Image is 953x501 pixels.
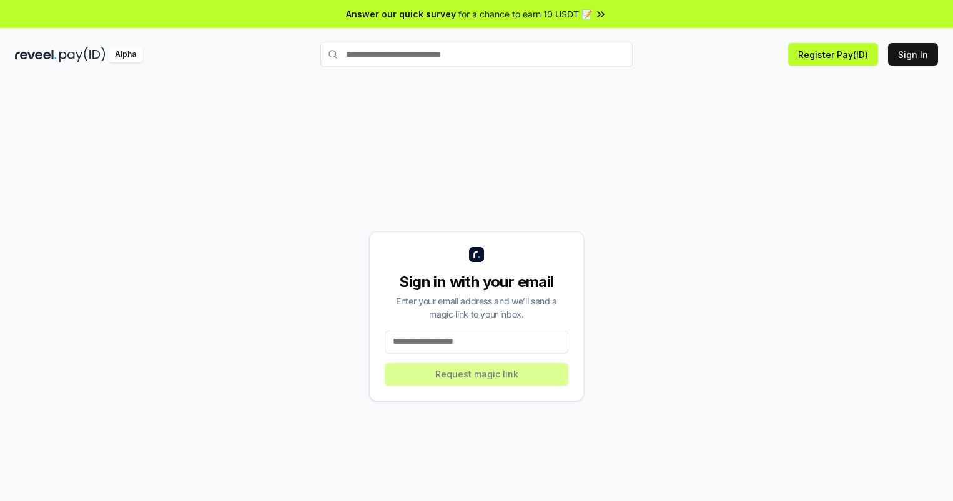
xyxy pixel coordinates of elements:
img: logo_small [469,247,484,262]
span: Answer our quick survey [346,7,456,21]
span: for a chance to earn 10 USDT 📝 [458,7,592,21]
button: Sign In [888,43,938,66]
div: Alpha [108,47,143,62]
div: Enter your email address and we’ll send a magic link to your inbox. [385,294,568,321]
div: Sign in with your email [385,272,568,292]
img: reveel_dark [15,47,57,62]
img: pay_id [59,47,106,62]
button: Register Pay(ID) [788,43,878,66]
